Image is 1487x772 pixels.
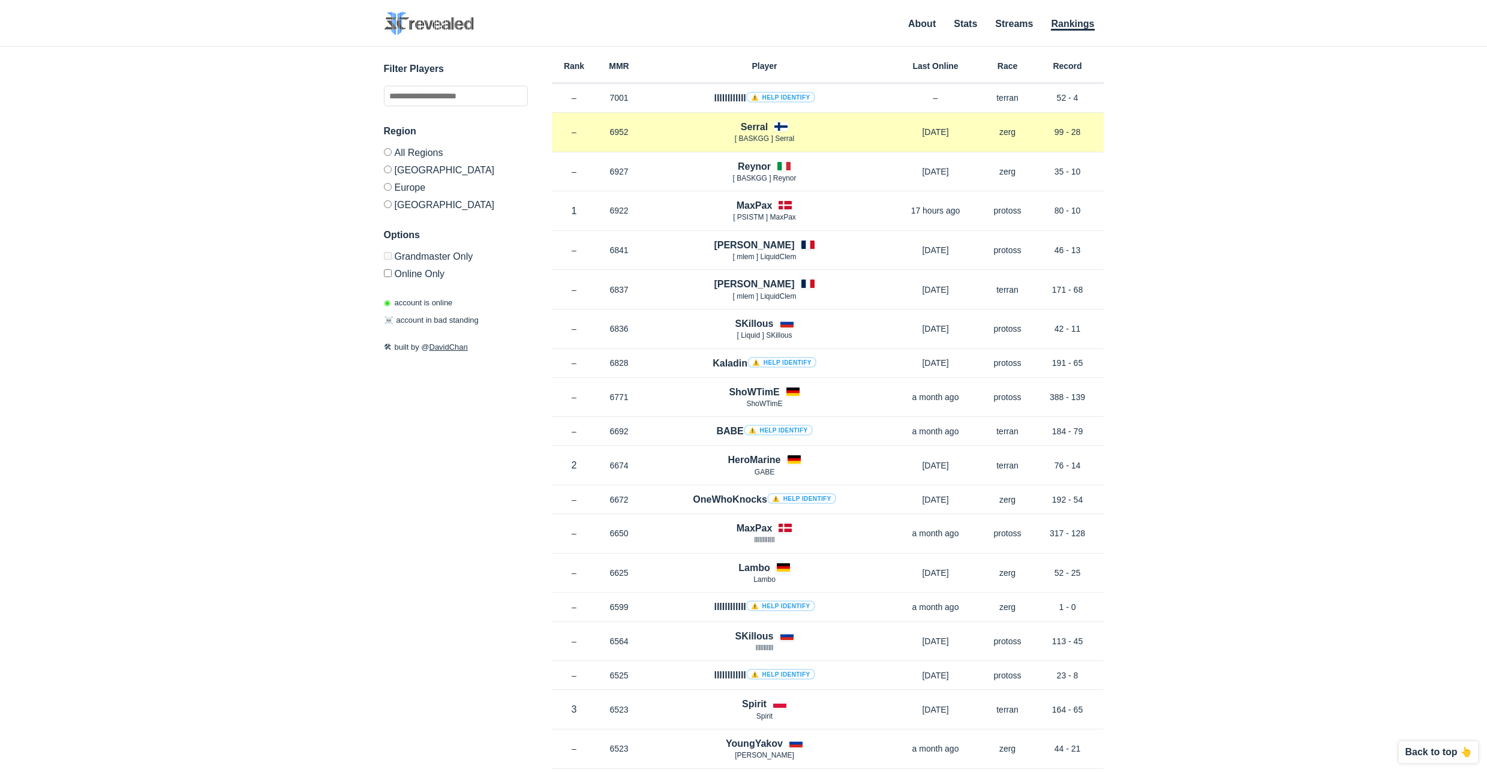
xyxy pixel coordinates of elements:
[888,205,984,217] p: 17 hours ago
[1032,62,1104,70] h6: Record
[888,635,984,647] p: [DATE]
[552,323,597,335] p: –
[888,567,984,579] p: [DATE]
[552,494,597,506] p: –
[746,399,782,408] span: ShoWTimE
[908,19,936,29] a: About
[984,635,1032,647] p: protoss
[984,284,1032,296] p: terran
[597,494,642,506] p: 6672
[384,252,392,260] input: Grandmaster Only
[735,629,773,643] h4: SKillous
[984,527,1032,539] p: protoss
[746,92,815,103] a: ⚠️ Help identify
[1032,126,1104,138] p: 99 - 28
[1032,635,1104,647] p: 113 - 45
[1032,391,1104,403] p: 388 - 139
[552,284,597,296] p: –
[597,425,642,437] p: 6692
[384,161,528,178] label: [GEOGRAPHIC_DATA]
[984,92,1032,104] p: terran
[714,238,794,252] h4: [PERSON_NAME]
[984,669,1032,681] p: protoss
[738,160,771,173] h4: Reynor
[888,425,984,437] p: a month ago
[1032,92,1104,104] p: 52 - 4
[888,391,984,403] p: a month ago
[1032,494,1104,506] p: 192 - 54
[729,385,779,399] h4: ShoWTimE
[597,284,642,296] p: 6837
[552,425,597,437] p: –
[1032,284,1104,296] p: 171 - 68
[1032,704,1104,716] p: 164 - 65
[1405,747,1472,757] p: Back to top 👆
[552,702,597,716] p: 3
[716,424,812,438] h4: BABE
[597,357,642,369] p: 6828
[714,668,815,682] h4: llllllllllll
[384,124,528,139] h3: Region
[747,357,816,368] a: ⚠️ Help identify
[888,669,984,681] p: [DATE]
[984,166,1032,178] p: zerg
[746,600,815,611] a: ⚠️ Help identify
[888,459,984,471] p: [DATE]
[735,134,794,143] span: [ BASKGG ] Serral
[384,178,528,196] label: Europe
[756,712,773,720] span: Spirit
[552,357,597,369] p: –
[753,575,776,584] span: Lambo
[1032,166,1104,178] p: 35 - 10
[1032,425,1104,437] p: 184 - 79
[714,277,794,291] h4: [PERSON_NAME]
[888,527,984,539] p: a month ago
[984,244,1032,256] p: protoss
[738,561,770,575] h4: Lambo
[597,205,642,217] p: 6922
[552,635,597,647] p: –
[384,228,528,242] h3: Options
[597,244,642,256] p: 6841
[552,391,597,403] p: –
[737,331,792,340] span: [ Lіquіd ] SKillous
[384,269,392,277] input: Online Only
[384,314,479,326] p: account in bad standing
[984,425,1032,437] p: terran
[737,199,773,212] h4: MaxPax
[756,644,773,652] span: lllllllllll
[552,458,597,472] p: 2
[384,343,392,352] span: 🛠
[1032,743,1104,755] p: 44 - 21
[984,357,1032,369] p: protoss
[984,704,1032,716] p: terran
[384,62,528,76] h3: Filter Players
[552,567,597,579] p: –
[384,252,528,265] label: Only Show accounts currently in Grandmaster
[984,601,1032,613] p: zerg
[732,292,796,301] span: [ mlem ] LiquidClem
[984,323,1032,335] p: protoss
[597,669,642,681] p: 6525
[384,148,528,161] label: All Regions
[597,166,642,178] p: 6927
[732,174,796,182] span: [ BASKGG ] Reynor
[984,459,1032,471] p: terran
[888,743,984,755] p: a month ago
[384,341,528,353] p: built by @
[746,669,815,680] a: ⚠️ Help identify
[552,527,597,539] p: –
[597,635,642,647] p: 6564
[888,284,984,296] p: [DATE]
[552,204,597,218] p: 1
[888,166,984,178] p: [DATE]
[384,12,474,35] img: SC2 Revealed
[728,453,780,467] h4: HeroMarine
[755,536,775,544] span: lllIlllIllIl
[429,343,468,352] a: DavidChan
[1032,527,1104,539] p: 317 - 128
[888,323,984,335] p: [DATE]
[384,316,393,325] span: ☠️
[1032,601,1104,613] p: 1 - 0
[741,120,768,134] h4: Serral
